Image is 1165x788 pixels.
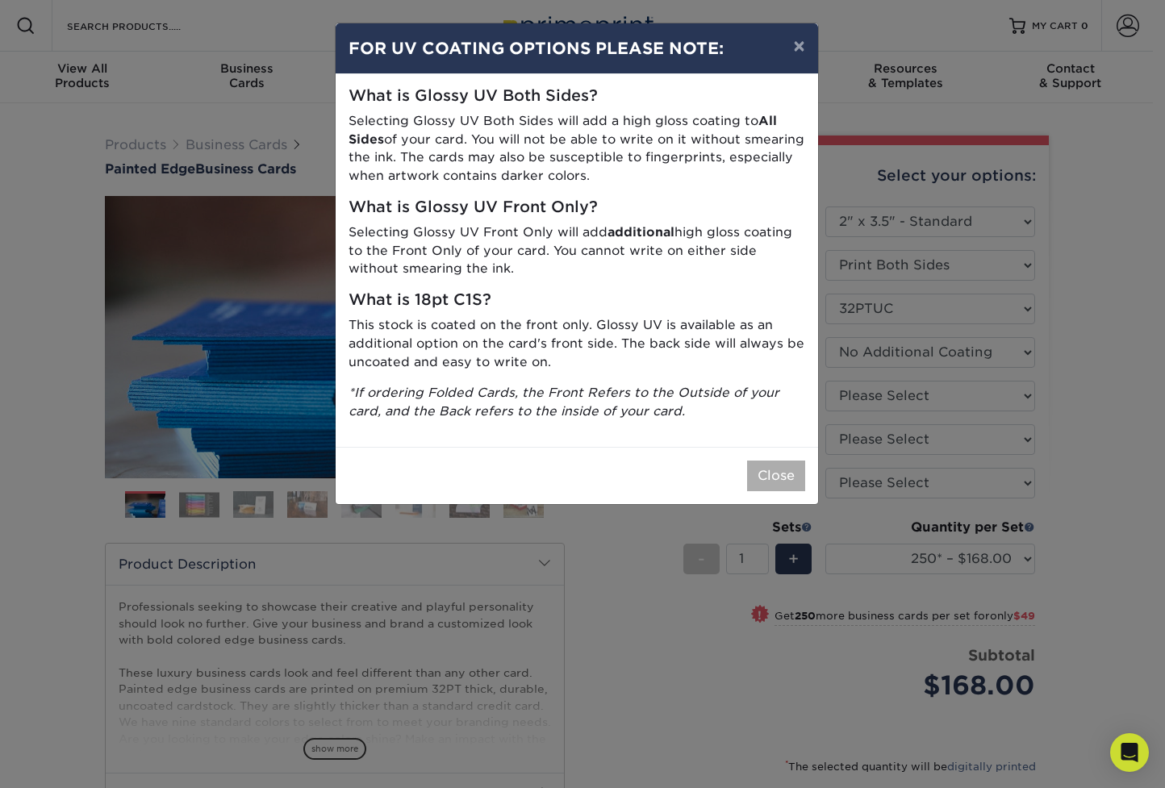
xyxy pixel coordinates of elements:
[349,385,779,419] i: *If ordering Folded Cards, the Front Refers to the Outside of your card, and the Back refers to t...
[349,316,805,371] p: This stock is coated on the front only. Glossy UV is available as an additional option on the car...
[349,291,805,310] h5: What is 18pt C1S?
[608,224,674,240] strong: additional
[349,198,805,217] h5: What is Glossy UV Front Only?
[747,461,805,491] button: Close
[349,87,805,106] h5: What is Glossy UV Both Sides?
[780,23,817,69] button: ×
[1110,733,1149,772] div: Open Intercom Messenger
[349,223,805,278] p: Selecting Glossy UV Front Only will add high gloss coating to the Front Only of your card. You ca...
[349,112,805,186] p: Selecting Glossy UV Both Sides will add a high gloss coating to of your card. You will not be abl...
[349,36,805,60] h4: FOR UV COATING OPTIONS PLEASE NOTE:
[349,113,777,147] strong: All Sides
